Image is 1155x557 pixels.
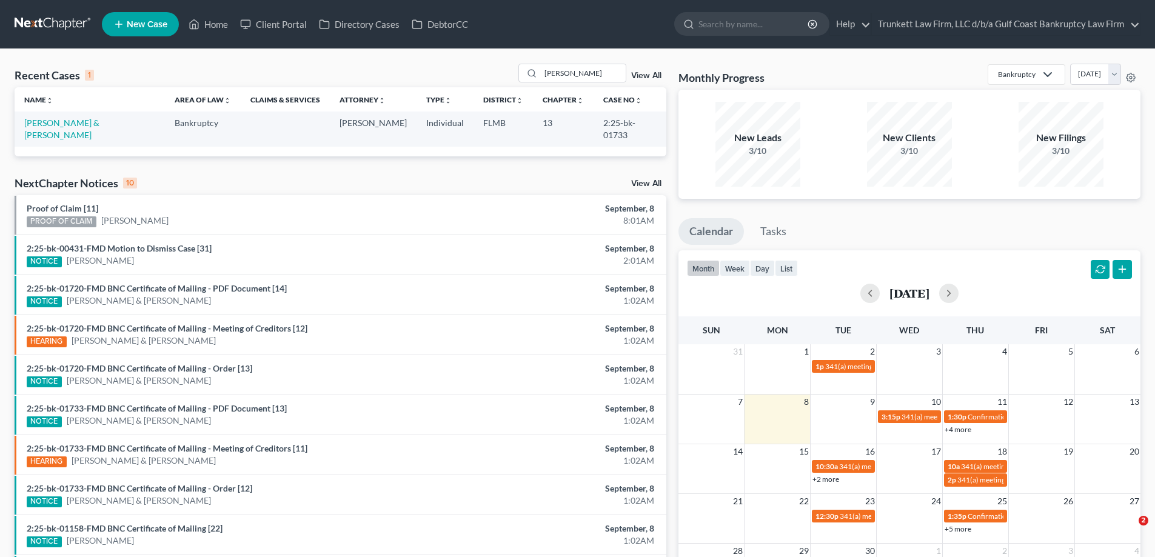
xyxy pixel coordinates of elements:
div: 3/10 [867,145,952,157]
td: 13 [533,112,594,146]
a: Calendar [678,218,744,245]
span: 4 [1001,344,1008,359]
div: September, 8 [453,482,654,495]
span: 341(a) meeting for [PERSON_NAME] [839,462,956,471]
i: unfold_more [577,97,584,104]
div: Bankruptcy [998,69,1036,79]
a: View All [631,72,661,80]
div: HEARING [27,456,67,467]
span: 22 [798,494,810,509]
a: 2:25-bk-01733-FMD BNC Certificate of Mailing - PDF Document [13] [27,403,287,413]
input: Search by name... [541,64,626,82]
span: Sun [703,325,720,335]
div: September, 8 [453,442,654,455]
span: 3:15p [882,412,900,421]
span: 1:30p [948,412,966,421]
span: 27 [1128,494,1140,509]
div: 1:02AM [453,495,654,507]
div: September, 8 [453,202,654,215]
span: 2 [1139,516,1148,525]
a: View All [631,179,661,188]
span: 17 [930,444,942,459]
a: 2:25-bk-01720-FMD BNC Certificate of Mailing - Order [13] [27,363,252,373]
span: 341(a) meeting for [PERSON_NAME] & [PERSON_NAME] [825,362,1006,371]
div: September, 8 [453,322,654,335]
a: 2:25-bk-01733-FMD BNC Certificate of Mailing - Order [12] [27,483,252,493]
button: week [720,260,750,276]
div: NOTICE [27,496,62,507]
span: 12:30p [815,512,839,521]
div: 1:02AM [453,455,654,467]
div: September, 8 [453,242,654,255]
span: 26 [1062,494,1074,509]
div: New Leads [715,131,800,145]
div: 1:02AM [453,535,654,547]
span: 2p [948,475,956,484]
span: Wed [899,325,919,335]
a: Home [182,13,234,35]
a: [PERSON_NAME] [101,215,169,227]
a: +5 more [945,524,971,533]
div: 8:01AM [453,215,654,227]
a: Chapterunfold_more [543,95,584,104]
span: 7 [737,395,744,409]
span: 18 [996,444,1008,459]
span: 6 [1133,344,1140,359]
a: [PERSON_NAME] & [PERSON_NAME] [67,495,211,507]
i: unfold_more [224,97,231,104]
a: 2:25-bk-01158-FMD BNC Certificate of Mailing [22] [27,523,223,533]
div: NOTICE [27,416,62,427]
a: +4 more [945,425,971,434]
span: 14 [732,444,744,459]
span: 341(a) meeting for [PERSON_NAME] [961,462,1078,471]
div: 1:02AM [453,335,654,347]
span: 1p [815,362,824,371]
a: Help [830,13,871,35]
span: 341(a) meeting for [PERSON_NAME] [840,512,957,521]
a: Typeunfold_more [426,95,452,104]
div: New Filings [1019,131,1103,145]
a: DebtorCC [406,13,474,35]
i: unfold_more [46,97,53,104]
span: Confirmation hearing for [PERSON_NAME] [968,412,1105,421]
div: New Clients [867,131,952,145]
a: Client Portal [234,13,313,35]
a: +2 more [812,475,839,484]
div: 10 [123,178,137,188]
a: Districtunfold_more [483,95,523,104]
span: New Case [127,20,167,29]
span: Thu [966,325,984,335]
a: [PERSON_NAME] & [PERSON_NAME] [67,295,211,307]
div: Recent Cases [15,68,94,82]
a: [PERSON_NAME] & [PERSON_NAME] [24,118,99,140]
a: Area of Lawunfold_more [175,95,231,104]
span: 19 [1062,444,1074,459]
span: 3 [935,344,942,359]
span: 16 [864,444,876,459]
h2: [DATE] [889,287,929,299]
div: NOTICE [27,296,62,307]
span: 11 [996,395,1008,409]
td: Bankruptcy [165,112,241,146]
i: unfold_more [516,97,523,104]
span: 10a [948,462,960,471]
div: 2:01AM [453,255,654,267]
a: Tasks [749,218,797,245]
a: 2:25-bk-01733-FMD BNC Certificate of Mailing - Meeting of Creditors [11] [27,443,307,453]
span: Fri [1035,325,1048,335]
div: 1:02AM [453,295,654,307]
span: 10 [930,395,942,409]
div: NOTICE [27,256,62,267]
a: [PERSON_NAME] [67,535,134,547]
div: 3/10 [715,145,800,157]
span: 341(a) meeting for [PERSON_NAME] [PERSON_NAME] [957,475,1133,484]
a: 2:25-bk-01720-FMD BNC Certificate of Mailing - PDF Document [14] [27,283,287,293]
div: 1:02AM [453,375,654,387]
div: NextChapter Notices [15,176,137,190]
span: 1:35p [948,512,966,521]
div: September, 8 [453,282,654,295]
td: Individual [417,112,474,146]
span: 31 [732,344,744,359]
th: Claims & Services [241,87,330,112]
a: Nameunfold_more [24,95,53,104]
